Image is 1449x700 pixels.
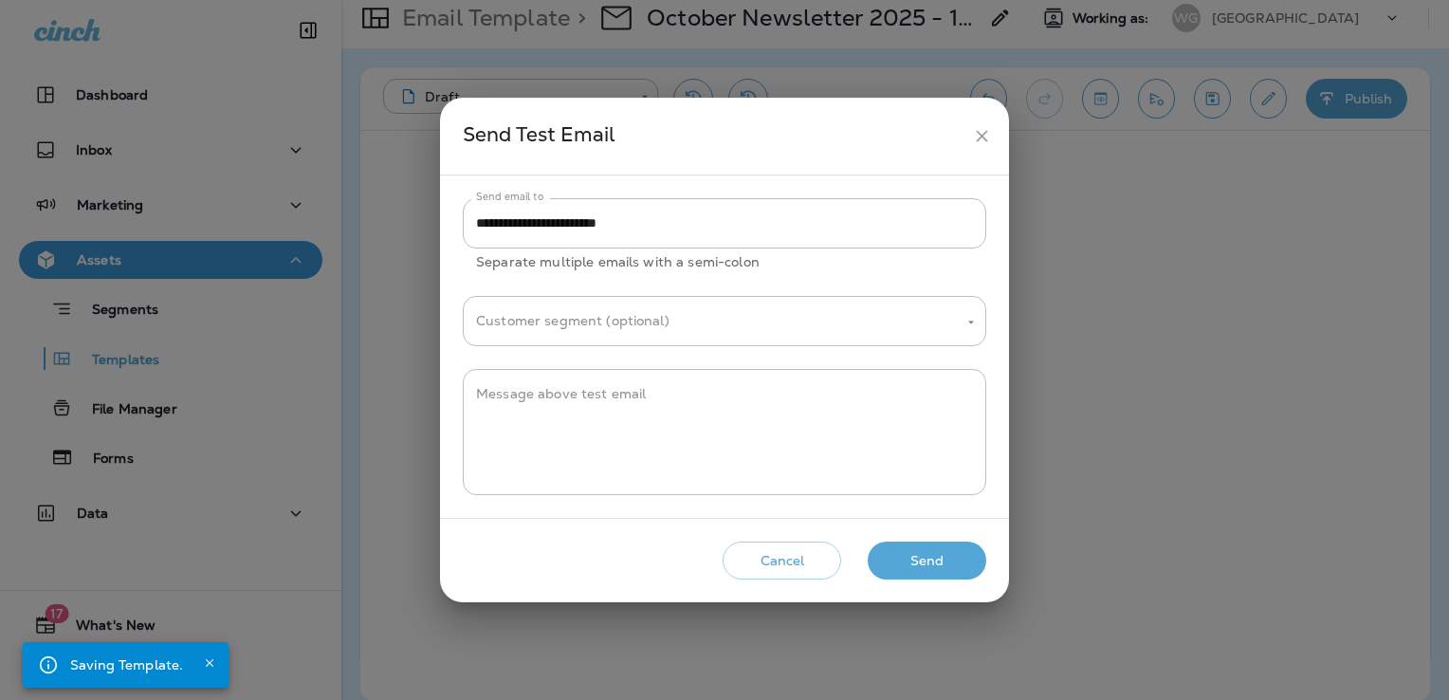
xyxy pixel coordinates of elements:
label: Send email to [476,190,543,204]
button: close [964,119,1000,154]
button: Close [198,652,221,674]
div: Send Test Email [463,119,964,154]
button: Cancel [723,542,841,580]
p: Separate multiple emails with a semi-colon [476,251,973,273]
button: Open [963,314,980,331]
button: Send [868,542,986,580]
div: Saving Template. [70,648,183,682]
